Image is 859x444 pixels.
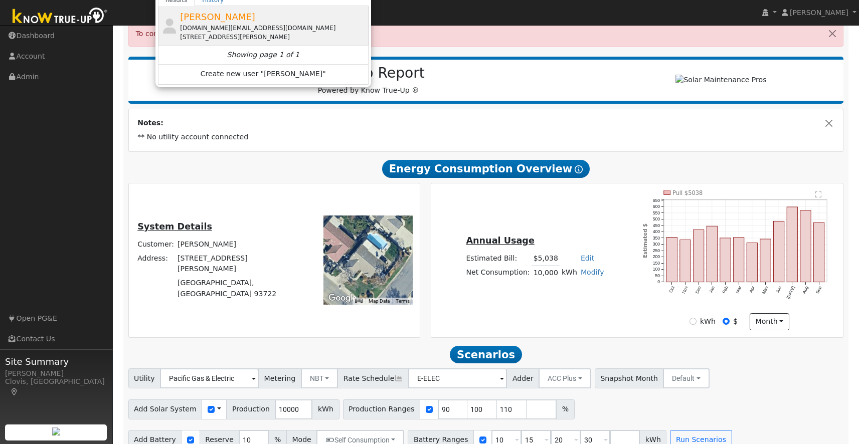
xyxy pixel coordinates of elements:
[137,119,163,127] strong: Notes:
[761,239,771,282] rect: onclick=""
[708,285,716,294] text: Jan
[128,399,203,419] span: Add Solar System
[464,266,532,280] td: Net Consumption:
[822,21,843,46] button: Close
[382,160,590,178] span: Energy Consumption Overview
[595,368,664,388] span: Snapshot Month
[700,316,716,327] label: kWh
[560,266,579,280] td: kWh
[160,368,259,388] input: Select a Utility
[653,267,660,272] text: 100
[814,223,824,282] rect: onclick=""
[666,237,677,282] rect: onclick=""
[786,285,796,300] text: [DATE]
[301,368,338,388] button: NBT
[532,266,560,280] td: 10,000
[532,251,560,266] td: $5,038
[466,236,534,246] u: Annual Usage
[52,427,60,435] img: retrieve
[774,221,784,282] rect: onclick=""
[749,285,756,293] text: Apr
[653,229,660,234] text: 400
[326,292,359,305] a: Open this area in Google Maps (opens a new window)
[176,276,293,301] td: [GEOGRAPHIC_DATA], [GEOGRAPHIC_DATA] 93722
[180,12,255,22] span: [PERSON_NAME]
[258,368,301,388] span: Metering
[450,346,522,364] span: Scenarios
[722,285,729,294] text: Feb
[694,230,704,282] rect: onclick=""
[176,252,293,276] td: [STREET_ADDRESS][PERSON_NAME]
[337,368,409,388] span: Rate Schedule
[663,368,710,388] button: Default
[137,221,212,232] u: System Details
[312,399,339,419] span: kWh
[790,9,848,17] span: [PERSON_NAME]
[653,204,660,209] text: 600
[653,216,660,221] text: 500
[136,130,836,144] td: ** No utility account connected
[136,252,176,276] td: Address:
[343,399,420,419] span: Production Ranges
[326,292,359,305] img: Google
[464,251,532,266] td: Estimated Bill:
[824,118,834,128] button: Close
[136,238,176,252] td: Customer:
[8,6,113,28] img: Know True-Up
[556,399,574,419] span: %
[747,243,758,282] rect: onclick=""
[733,316,738,327] label: $
[787,207,798,282] rect: onclick=""
[802,285,810,294] text: Aug
[681,285,689,295] text: Nov
[668,285,676,294] text: Oct
[653,197,660,202] text: 650
[136,30,321,38] span: To connect your utility provider, click "Connect Now"
[5,355,107,368] span: Site Summary
[815,285,823,294] text: Sep
[723,318,730,325] input: $
[653,261,660,266] text: 150
[801,210,811,282] rect: onclick=""
[355,298,362,305] button: Keyboard shortcuts
[675,75,766,85] img: Solar Maintenance Pros
[581,254,594,262] a: Edit
[707,226,718,282] rect: onclick=""
[506,368,539,388] span: Adder
[180,24,366,33] div: [DOMAIN_NAME][EMAIL_ADDRESS][DOMAIN_NAME]
[653,242,660,247] text: 300
[672,189,703,196] text: Pull $5038
[653,210,660,215] text: 550
[750,313,789,330] button: month
[653,248,660,253] text: 250
[653,254,660,259] text: 200
[180,33,366,42] div: [STREET_ADDRESS][PERSON_NAME]
[10,388,19,396] a: Map
[642,224,648,258] text: Estimated $
[5,376,107,397] div: Clovis, [GEOGRAPHIC_DATA]
[138,65,598,82] h2: Scenario Report
[680,240,691,282] rect: onclick=""
[720,238,731,282] rect: onclick=""
[128,368,161,388] span: Utility
[539,368,591,388] button: ACC Plus
[408,368,507,388] input: Select a Rate Schedule
[396,298,410,304] a: Terms (opens in new tab)
[690,318,697,325] input: kWh
[775,285,783,294] text: Jun
[816,191,822,198] text: 
[581,268,604,276] a: Modify
[761,285,769,295] text: May
[653,223,660,228] text: 450
[734,238,744,282] rect: onclick=""
[369,298,390,305] button: Map Data
[201,69,326,80] span: Create new user "[PERSON_NAME]"
[575,165,583,173] i: Show Help
[227,50,299,60] i: Showing page 1 of 1
[226,399,275,419] span: Production
[735,285,743,294] text: Mar
[653,236,660,241] text: 350
[133,65,604,96] div: Powered by Know True-Up ®
[655,273,660,278] text: 50
[658,280,660,285] text: 0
